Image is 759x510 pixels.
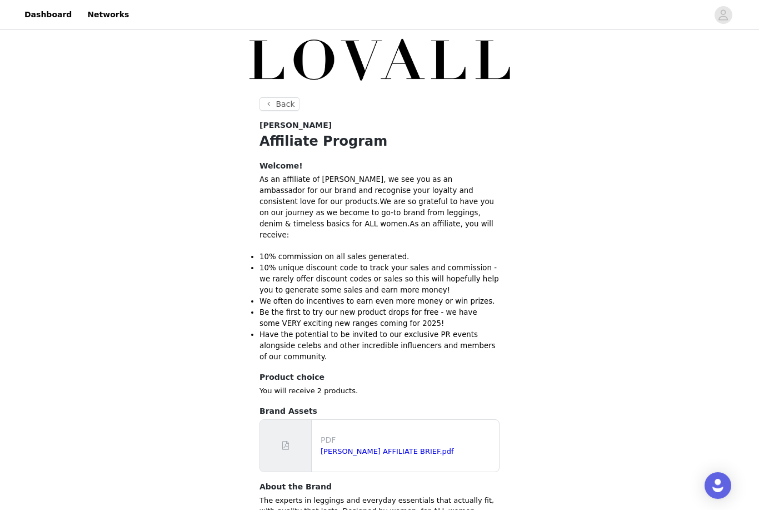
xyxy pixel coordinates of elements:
[259,252,409,261] span: 10% commission on all sales generated.
[321,447,454,455] a: [PERSON_NAME] AFFILIATE BRIEF.pdf
[259,97,299,111] button: Back
[705,472,731,499] div: Open Intercom Messenger
[259,175,473,206] span: As an affiliate of [PERSON_NAME], we see you as an ambassador for our brand and recognise your lo...
[259,197,494,228] span: We are so grateful to have you on our journey as we become to go-to brand from leggings, denim & ...
[246,32,513,88] img: campaign image
[259,220,493,239] span: As an affiliate, you will receive:
[718,6,728,24] div: avatar
[321,434,495,446] p: PDF
[259,405,500,417] h4: Brand Assets
[259,308,477,328] span: Be the first to try our new product drops for free - we have some VERY exciting new ranges coming...
[259,372,500,383] h4: Product choice
[259,297,495,305] span: We often do incentives to earn even more money or win prizes.
[259,160,500,172] h4: Welcome!
[259,264,499,294] span: 10% unique discount code to track your sales and commission - we rarely offer discount codes or s...
[18,2,78,27] a: Dashboard
[259,481,500,493] h4: About the Brand
[259,330,496,361] span: Have the potential to be invited to our exclusive PR events alongside celebs and other incredible...
[259,120,332,131] span: [PERSON_NAME]
[259,131,500,151] h1: Affiliate Program
[259,385,500,397] p: You will receive 2 products.
[81,2,136,27] a: Networks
